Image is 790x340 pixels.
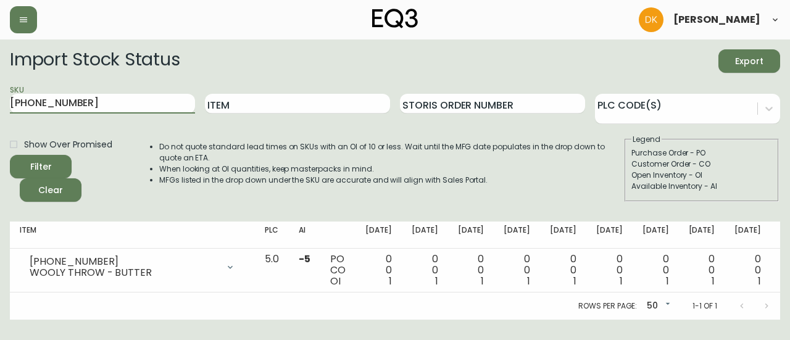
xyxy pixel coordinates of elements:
[692,301,717,312] p: 1-1 of 1
[639,7,663,32] img: c2b91e0a61784b06c9fd1c5ddf3cda04
[330,274,341,288] span: OI
[255,222,289,249] th: PLC
[631,181,772,192] div: Available Inventory - AI
[10,222,255,249] th: Item
[30,183,72,198] span: Clear
[30,267,218,278] div: WOOLY THROW - BUTTER
[633,222,679,249] th: [DATE]
[586,222,633,249] th: [DATE]
[458,254,484,287] div: 0 0
[402,222,448,249] th: [DATE]
[481,274,484,288] span: 1
[527,274,530,288] span: 1
[689,254,715,287] div: 0 0
[255,249,289,292] td: 5.0
[10,49,180,73] h2: Import Stock Status
[631,134,662,145] legend: Legend
[758,274,761,288] span: 1
[448,222,494,249] th: [DATE]
[631,170,772,181] div: Open Inventory - OI
[679,222,725,249] th: [DATE]
[550,254,576,287] div: 0 0
[540,222,586,249] th: [DATE]
[24,138,112,151] span: Show Over Promised
[159,141,623,164] li: Do not quote standard lead times on SKUs with an OI of 10 or less. Wait until the MFG date popula...
[372,9,418,28] img: logo
[20,254,245,281] div: [PHONE_NUMBER]WOOLY THROW - BUTTER
[642,296,673,317] div: 50
[666,274,669,288] span: 1
[330,254,346,287] div: PO CO
[159,175,623,186] li: MFGs listed in the drop down under the SKU are accurate and will align with Sales Portal.
[596,254,623,287] div: 0 0
[718,49,780,73] button: Export
[289,222,320,249] th: AI
[642,254,669,287] div: 0 0
[734,254,761,287] div: 0 0
[578,301,637,312] p: Rows per page:
[20,178,81,202] button: Clear
[355,222,402,249] th: [DATE]
[631,147,772,159] div: Purchase Order - PO
[712,274,715,288] span: 1
[494,222,540,249] th: [DATE]
[412,254,438,287] div: 0 0
[631,159,772,170] div: Customer Order - CO
[728,54,770,69] span: Export
[10,155,72,178] button: Filter
[389,274,392,288] span: 1
[725,222,771,249] th: [DATE]
[159,164,623,175] li: When looking at OI quantities, keep masterpacks in mind.
[620,274,623,288] span: 1
[365,254,392,287] div: 0 0
[299,252,310,266] span: -5
[504,254,530,287] div: 0 0
[673,15,760,25] span: [PERSON_NAME]
[30,159,52,175] div: Filter
[30,256,218,267] div: [PHONE_NUMBER]
[435,274,438,288] span: 1
[573,274,576,288] span: 1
